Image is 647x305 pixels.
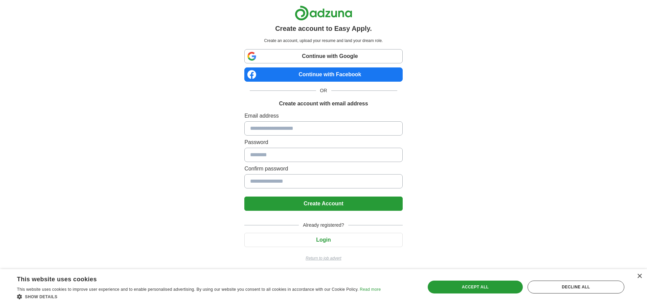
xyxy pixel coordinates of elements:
[279,100,368,108] h1: Create account with email address
[295,5,352,21] img: Adzuna logo
[244,67,402,82] a: Continue with Facebook
[316,87,331,94] span: OR
[244,138,402,146] label: Password
[25,294,58,299] span: Show details
[428,281,522,293] div: Accept all
[360,287,381,292] a: Read more, opens a new window
[244,255,402,261] a: Return to job advert
[299,222,348,229] span: Already registered?
[244,112,402,120] label: Email address
[244,165,402,173] label: Confirm password
[244,197,402,211] button: Create Account
[17,273,364,283] div: This website uses cookies
[246,38,401,44] p: Create an account, upload your resume and land your dream role.
[244,49,402,63] a: Continue with Google
[528,281,624,293] div: Decline all
[244,233,402,247] button: Login
[637,274,642,279] div: Close
[244,237,402,243] a: Login
[275,23,372,34] h1: Create account to Easy Apply.
[17,287,359,292] span: This website uses cookies to improve user experience and to enable personalised advertising. By u...
[17,293,381,300] div: Show details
